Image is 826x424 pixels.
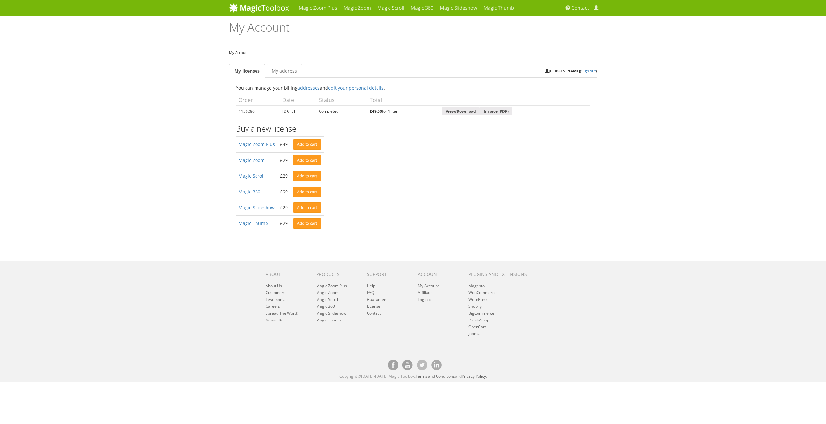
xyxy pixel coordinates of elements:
a: addresses [297,85,320,91]
a: Joomla [468,331,481,336]
h6: About [266,272,307,277]
a: PrestaShop [468,317,489,323]
a: Magic Slideshow [238,204,275,211]
a: Affiliate [418,290,432,295]
a: OpenCart [468,324,486,330]
a: Magic 360 [238,189,260,195]
a: About Us [266,283,282,289]
span: Contact [571,5,589,11]
a: Shopify [468,303,482,309]
a: Help [367,283,375,289]
h3: Buy a new license [236,124,590,133]
a: Guarantee [367,297,386,302]
h6: Support [367,272,408,277]
a: View/Download [442,107,480,116]
a: Magento [468,283,485,289]
a: Sign out [581,68,596,73]
a: Customers [266,290,285,295]
a: License [367,303,380,309]
time: [DATE] [282,108,295,113]
strong: [PERSON_NAME] [545,68,580,73]
a: Magic Toolbox's Twitter account [417,360,427,370]
span: Status [319,96,335,104]
a: #156286 [238,108,255,113]
span: Order [238,96,253,104]
a: Log out [418,297,431,302]
a: Magic Thumb [238,220,268,226]
a: Magic Scroll [238,173,265,179]
nav: My Account [229,49,597,56]
td: £99 [277,184,290,200]
a: Testimonials [266,297,288,302]
h6: Products [316,272,357,277]
h6: Account [418,272,459,277]
a: Terms and Conditions [416,373,455,379]
a: Magic Zoom [238,157,265,163]
td: Completed [317,105,367,117]
img: MagicToolbox.com - Image tools for your website [229,3,289,13]
span: £ [370,108,372,113]
a: My address [267,64,302,78]
a: Magic 360 [316,303,335,309]
small: ( ) [545,68,597,73]
a: My Account [418,283,439,289]
a: Add to cart [293,187,321,197]
a: Magic Zoom Plus [238,141,275,147]
a: Magic Slideshow [316,311,346,316]
td: £49 [277,136,290,152]
a: WordPress [468,297,488,302]
p: You can manage your billing and . [236,84,590,92]
h6: Plugins and extensions [468,272,535,277]
a: BigCommerce [468,311,494,316]
a: Magic Zoom [316,290,338,295]
h1: My Account [229,21,597,39]
td: for 1 item [367,105,439,117]
a: Contact [367,311,381,316]
a: Spread The Word! [266,311,298,316]
span: Total [370,96,382,104]
bdi: 49.00 [370,108,382,113]
td: £29 [277,200,290,215]
a: Invoice (PDF) [480,107,512,116]
a: My licenses [229,64,265,78]
a: Add to cart [293,171,321,181]
a: Magic Zoom Plus [316,283,347,289]
a: edit your personal details [328,85,384,91]
span: Date [282,96,294,104]
a: FAQ [367,290,374,295]
td: £29 [277,215,290,231]
a: Add to cart [293,139,321,150]
a: Add to cart [293,155,321,165]
td: £29 [277,168,290,184]
a: Magic Toolbox on Facebook [388,360,398,370]
a: Magic Scroll [316,297,338,302]
a: Add to cart [293,218,321,229]
a: Magic Toolbox on [DOMAIN_NAME] [431,360,442,370]
a: Privacy Policy [462,373,486,379]
a: Magic Thumb [316,317,341,323]
a: WooCommerce [468,290,497,295]
a: Add to cart [293,202,321,213]
a: Careers [266,303,280,309]
a: Magic Toolbox on [DOMAIN_NAME] [402,360,413,370]
a: Newsletter [266,317,285,323]
td: £29 [277,152,290,168]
